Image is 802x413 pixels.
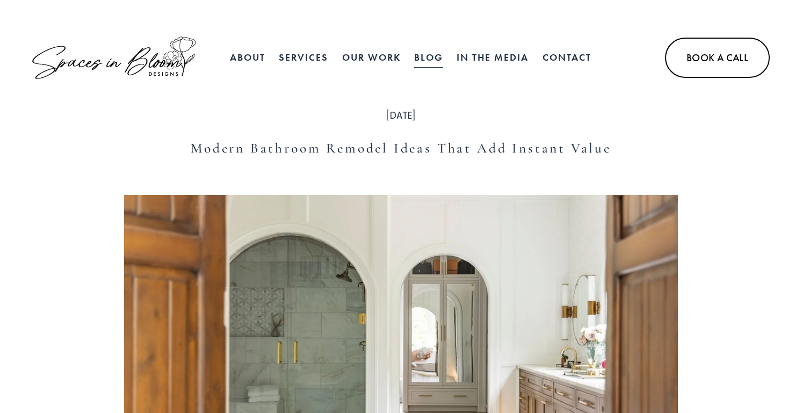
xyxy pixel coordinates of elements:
[386,109,416,122] span: [DATE]
[32,37,196,79] img: Spaces in Bloom Designs
[665,38,770,78] a: Book A Call
[342,47,401,68] a: Our Work
[457,47,529,68] a: In the Media
[414,47,443,68] a: Blog
[124,139,677,158] h1: Modern Bathroom Remodel Ideas That Add Instant Value
[279,47,328,68] a: folder dropdown
[543,47,591,68] a: Contact
[230,47,265,68] a: About
[279,48,328,68] span: Services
